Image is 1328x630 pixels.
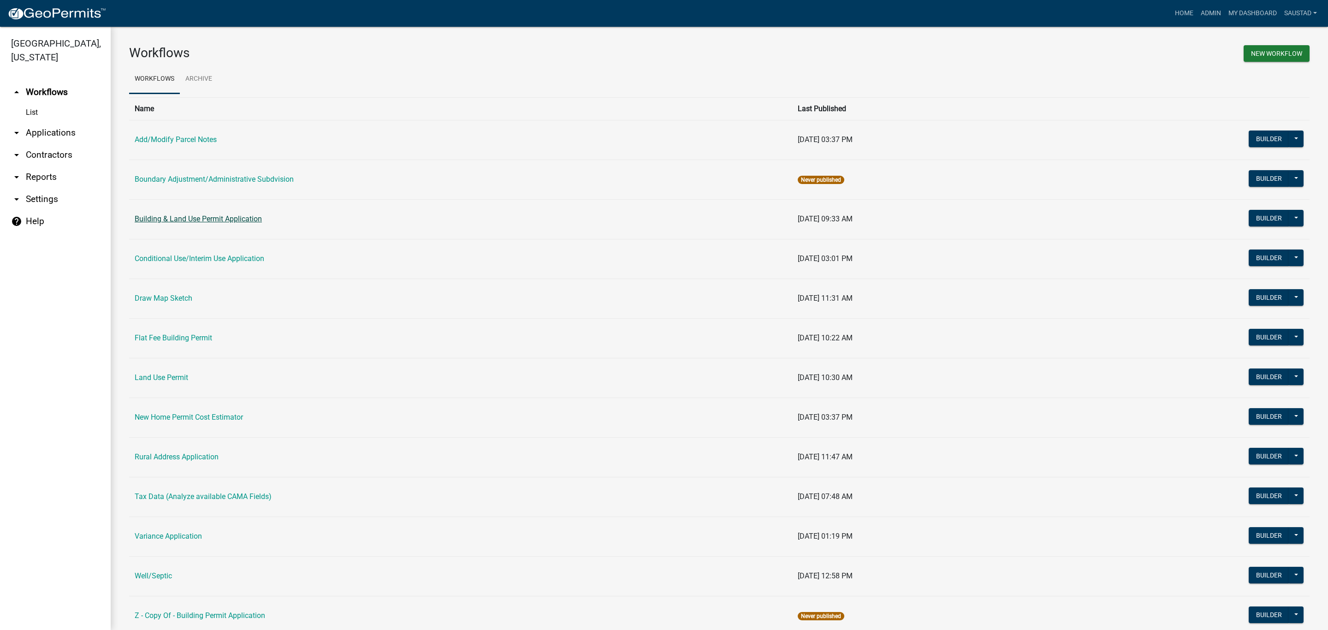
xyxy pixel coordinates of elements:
button: Builder [1249,289,1289,306]
a: Building & Land Use Permit Application [135,214,262,223]
i: help [11,216,22,227]
i: arrow_drop_down [11,127,22,138]
a: Boundary Adjustment/Administrative Subdvision [135,175,294,184]
a: New Home Permit Cost Estimator [135,413,243,422]
a: Flat Fee Building Permit [135,333,212,342]
button: Builder [1249,210,1289,226]
a: saustad [1281,5,1321,22]
i: arrow_drop_up [11,87,22,98]
a: Conditional Use/Interim Use Application [135,254,264,263]
span: [DATE] 07:48 AM [798,492,853,501]
button: Builder [1249,250,1289,266]
button: Builder [1249,329,1289,345]
a: Add/Modify Parcel Notes [135,135,217,144]
span: [DATE] 03:37 PM [798,413,853,422]
span: [DATE] 03:37 PM [798,135,853,144]
span: [DATE] 03:01 PM [798,254,853,263]
span: Never published [798,612,844,620]
span: [DATE] 11:47 AM [798,452,853,461]
h3: Workflows [129,45,712,61]
span: [DATE] 12:58 PM [798,571,853,580]
button: Builder [1249,487,1289,504]
a: Workflows [129,65,180,94]
button: New Workflow [1244,45,1310,62]
span: [DATE] 10:22 AM [798,333,853,342]
a: Variance Application [135,532,202,541]
button: Builder [1249,170,1289,187]
i: arrow_drop_down [11,194,22,205]
button: Builder [1249,131,1289,147]
span: Never published [798,176,844,184]
span: [DATE] 11:31 AM [798,294,853,303]
span: [DATE] 09:33 AM [798,214,853,223]
a: My Dashboard [1225,5,1281,22]
button: Builder [1249,606,1289,623]
a: Archive [180,65,218,94]
button: Builder [1249,368,1289,385]
i: arrow_drop_down [11,149,22,160]
th: Last Published [792,97,1049,120]
th: Name [129,97,792,120]
button: Builder [1249,527,1289,544]
a: Admin [1197,5,1225,22]
a: Tax Data (Analyze available CAMA Fields) [135,492,272,501]
a: Land Use Permit [135,373,188,382]
a: Z - Copy Of - Building Permit Application [135,611,265,620]
button: Builder [1249,448,1289,464]
a: Home [1171,5,1197,22]
a: Draw Map Sketch [135,294,192,303]
a: Well/Septic [135,571,172,580]
button: Builder [1249,567,1289,583]
button: Builder [1249,408,1289,425]
a: Rural Address Application [135,452,219,461]
span: [DATE] 01:19 PM [798,532,853,541]
span: [DATE] 10:30 AM [798,373,853,382]
i: arrow_drop_down [11,172,22,183]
